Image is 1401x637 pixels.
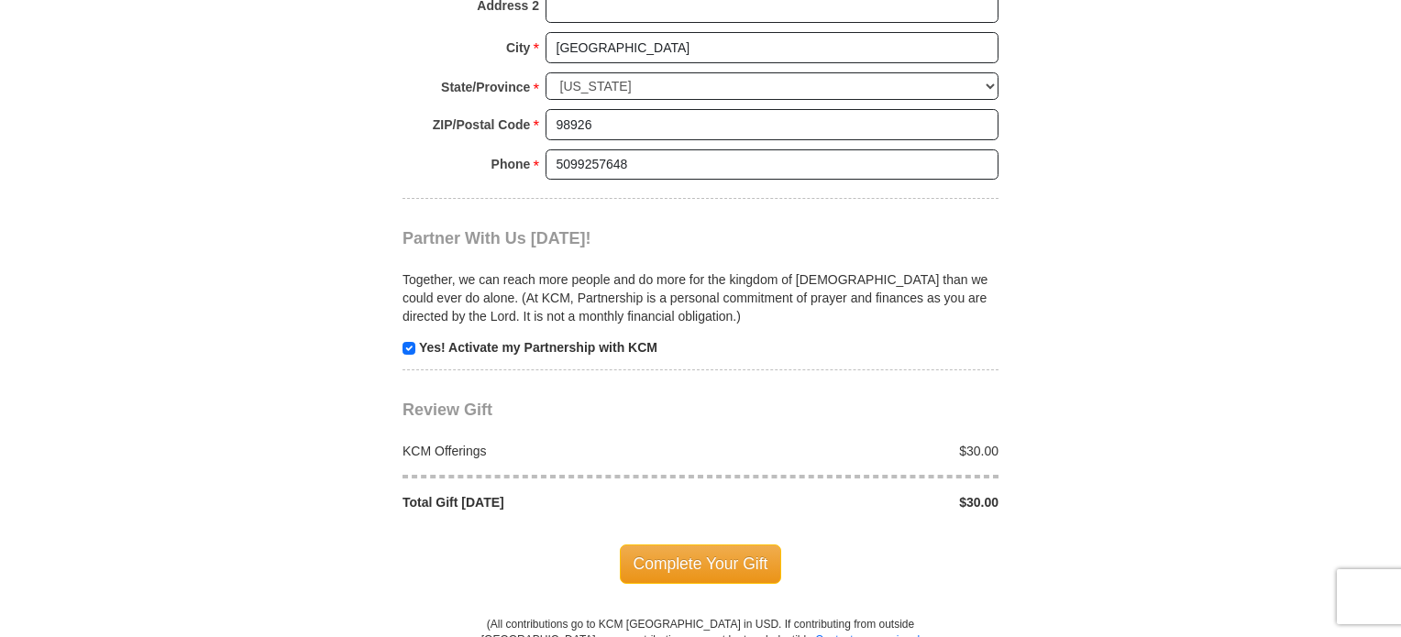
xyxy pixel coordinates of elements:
[393,493,701,511] div: Total Gift [DATE]
[403,229,591,247] span: Partner With Us [DATE]!
[419,340,657,355] strong: Yes! Activate my Partnership with KCM
[433,112,531,137] strong: ZIP/Postal Code
[620,544,782,583] span: Complete Your Gift
[491,151,531,177] strong: Phone
[506,35,530,60] strong: City
[393,442,701,460] div: KCM Offerings
[403,401,492,419] span: Review Gift
[403,270,998,325] p: Together, we can reach more people and do more for the kingdom of [DEMOGRAPHIC_DATA] than we coul...
[700,442,1009,460] div: $30.00
[441,74,530,100] strong: State/Province
[700,493,1009,511] div: $30.00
